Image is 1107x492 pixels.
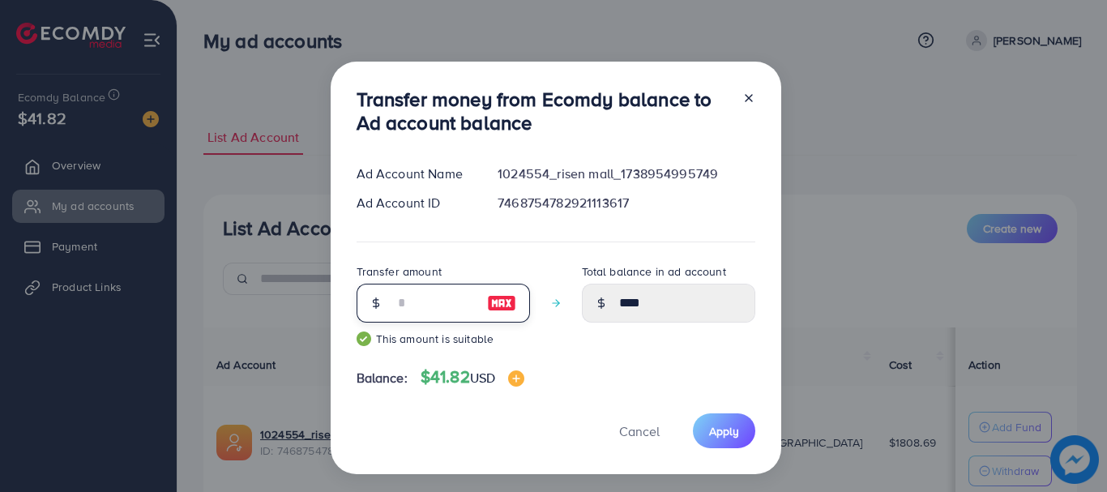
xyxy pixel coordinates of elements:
[344,194,485,212] div: Ad Account ID
[357,88,729,135] h3: Transfer money from Ecomdy balance to Ad account balance
[599,413,680,448] button: Cancel
[421,367,524,387] h4: $41.82
[357,331,530,347] small: This amount is suitable
[485,165,767,183] div: 1024554_risen mall_1738954995749
[508,370,524,387] img: image
[487,293,516,313] img: image
[709,423,739,439] span: Apply
[344,165,485,183] div: Ad Account Name
[582,263,726,280] label: Total balance in ad account
[357,369,408,387] span: Balance:
[357,332,371,346] img: guide
[357,263,442,280] label: Transfer amount
[693,413,755,448] button: Apply
[485,194,767,212] div: 7468754782921113617
[619,422,660,440] span: Cancel
[470,369,495,387] span: USD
